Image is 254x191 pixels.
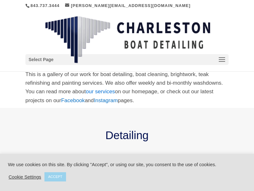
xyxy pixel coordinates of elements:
span: Select Page [29,56,54,63]
p: This is a gallery of our work for boat detailing, boat cleaning, brightwork, teak refinishing and... [25,70,229,105]
img: Charleston Boat Detailing [45,16,210,64]
div: We use cookies on this site. By clicking "Accept", or using our site, you consent to the use of c... [8,162,246,167]
span: Instagram [94,97,118,103]
a: 843.737.3444 [30,3,60,8]
a: Cookie Settings [9,174,41,180]
span: Facebook [61,97,85,103]
a: [PERSON_NAME][EMAIL_ADDRESS][DOMAIN_NAME] [65,3,190,8]
a: ACCEPT [44,172,66,181]
a: our services [86,88,115,95]
span: Detailing [105,129,149,141]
